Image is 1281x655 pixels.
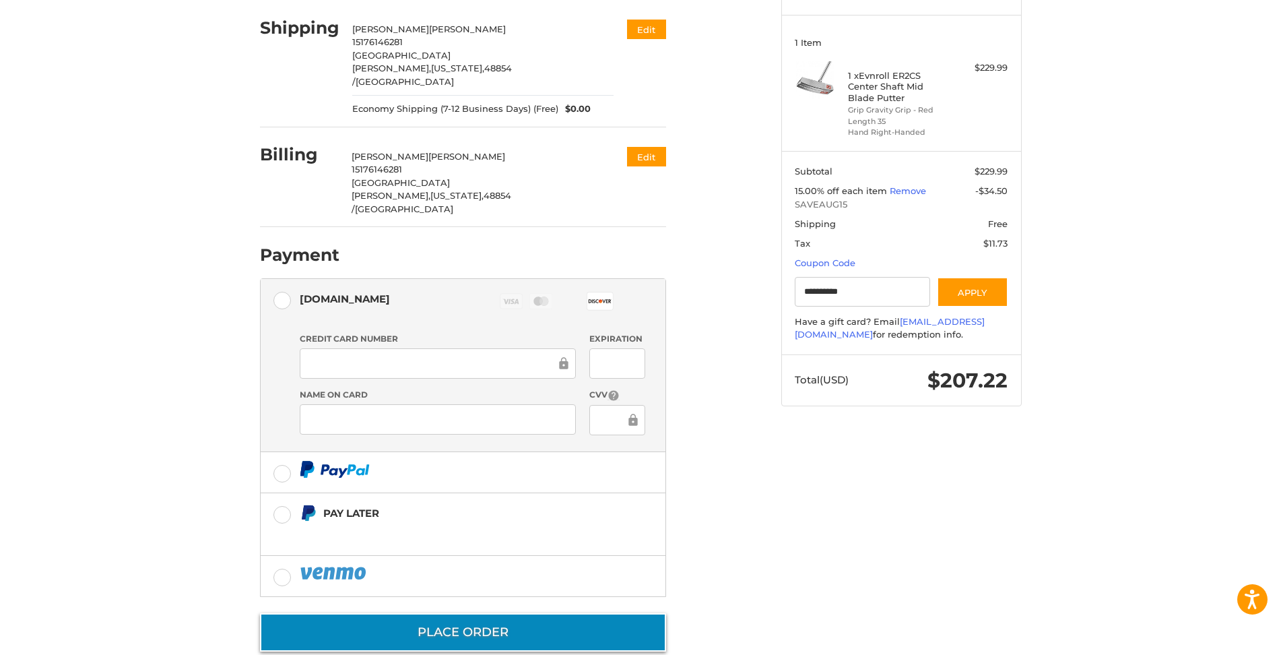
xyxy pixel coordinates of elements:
[260,613,666,652] button: Place Order
[260,18,339,38] h2: Shipping
[627,20,666,39] button: Edit
[352,177,450,188] span: [GEOGRAPHIC_DATA]
[352,36,403,47] span: 15176146281
[1170,619,1281,655] iframe: Google Customer Reviews
[795,277,930,307] input: Gift Certificate or Coupon Code
[795,238,810,249] span: Tax
[795,373,849,386] span: Total (USD)
[355,204,453,214] span: [GEOGRAPHIC_DATA]
[323,502,581,524] div: Pay Later
[300,505,317,522] img: Pay Later icon
[927,368,1008,393] span: $207.22
[352,164,402,175] span: 15176146281
[300,565,368,582] img: PayPal icon
[356,76,454,87] span: [GEOGRAPHIC_DATA]
[352,190,511,214] span: 48854 /
[352,63,512,87] span: 48854 /
[300,389,576,401] label: Name on Card
[954,61,1008,75] div: $229.99
[975,185,1008,196] span: -$34.50
[848,116,951,127] li: Length 35
[430,190,484,201] span: [US_STATE],
[795,37,1008,48] h3: 1 Item
[975,166,1008,177] span: $229.99
[890,185,926,196] a: Remove
[983,238,1008,249] span: $11.73
[429,24,506,34] span: [PERSON_NAME]
[352,190,430,201] span: [PERSON_NAME],
[627,147,666,166] button: Edit
[937,277,1008,307] button: Apply
[795,185,890,196] span: 15.00% off each item
[300,461,370,478] img: PayPal icon
[352,63,431,73] span: [PERSON_NAME],
[260,245,339,266] h2: Payment
[848,104,951,116] li: Grip Gravity Grip - Red
[795,198,1008,212] span: SAVEAUG15
[589,333,645,345] label: Expiration
[352,102,558,116] span: Economy Shipping (7-12 Business Days) (Free)
[300,527,581,539] iframe: PayPal Message 2
[589,389,645,402] label: CVV
[428,151,505,162] span: [PERSON_NAME]
[848,70,951,103] h4: 1 x Evnroll ER2CS Center Shaft Mid Blade Putter
[988,218,1008,229] span: Free
[795,166,832,177] span: Subtotal
[558,102,591,116] span: $0.00
[352,24,429,34] span: [PERSON_NAME]
[431,63,484,73] span: [US_STATE],
[352,50,451,61] span: [GEOGRAPHIC_DATA]
[300,288,390,310] div: [DOMAIN_NAME]
[795,257,855,268] a: Coupon Code
[848,127,951,138] li: Hand Right-Handed
[260,144,339,165] h2: Billing
[352,151,428,162] span: [PERSON_NAME]
[300,333,576,345] label: Credit Card Number
[795,315,1008,342] div: Have a gift card? Email for redemption info.
[795,218,836,229] span: Shipping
